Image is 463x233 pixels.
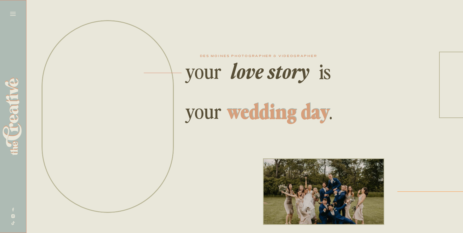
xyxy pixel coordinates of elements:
h2: wedding day [223,99,334,121]
h2: your [186,59,224,84]
h2: love story [225,59,315,81]
h2: . [329,99,333,122]
h2: your [186,99,224,122]
h1: des moines photographer & videographer [181,55,336,59]
h2: is [314,59,336,82]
